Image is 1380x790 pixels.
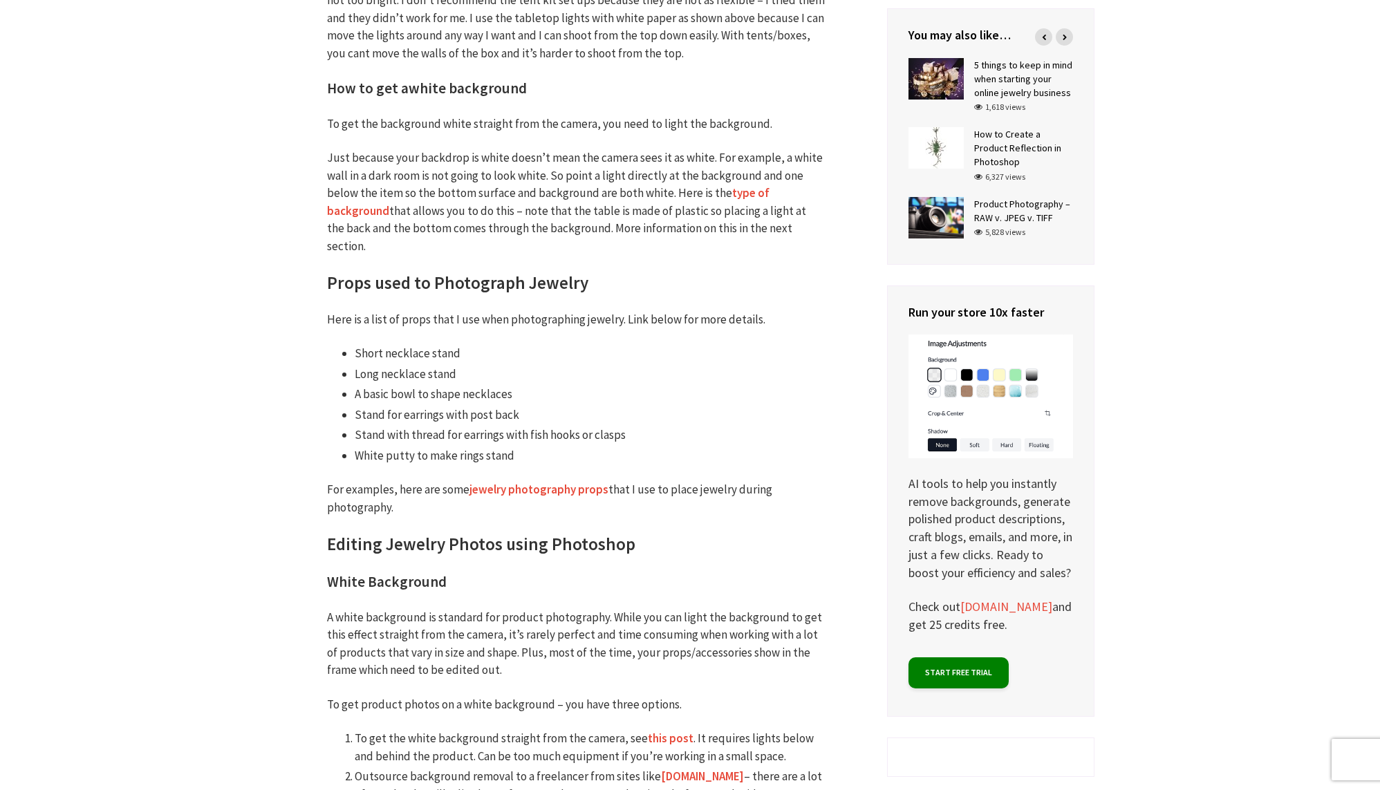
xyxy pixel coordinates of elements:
li: White putty to make rings stand [355,447,825,465]
h3: How to get a [327,79,825,99]
a: 5 things to keep in mind when starting your online jewelry business [974,59,1072,99]
li: Long necklace stand [355,366,825,384]
a: [DOMAIN_NAME] [661,769,744,784]
li: Short necklace stand [355,345,825,363]
strong: white background [409,79,527,97]
h4: Run your store 10x faster [908,303,1073,321]
a: Start free trial [908,657,1009,688]
p: AI tools to help you instantly remove backgrounds, generate polished product descriptions, craft ... [908,335,1073,581]
p: To get product photos on a white background – you have three options. [327,696,825,714]
a: [DOMAIN_NAME] [960,599,1052,615]
a: jewelry photography props [469,482,608,498]
p: Just because your backdrop is white doesn’t mean the camera sees it as white. For example, a whit... [327,149,825,255]
a: this post [648,731,693,746]
div: 6,327 views [974,171,1025,183]
li: Stand with thread for earrings with fish hooks or clasps [355,426,825,444]
p: Here is a list of props that I use when photographing jewelry. Link below for more details. [327,311,825,329]
a: type of background [327,185,770,219]
li: Stand for earrings with post back [355,406,825,424]
strong: Editing Jewelry Photos using Photoshop [327,533,635,555]
h2: Props used to Photograph Jewelry [327,272,825,294]
a: Product Photography – RAW v. JPEG v. TIFF [974,198,1070,224]
p: A white background is standard for product photography. While you can light the background to get... [327,609,825,679]
div: 5,828 views [974,226,1025,238]
h3: White Background [327,572,825,592]
li: A basic bowl to shape necklaces [355,386,825,404]
h4: You may also like… [908,26,1073,44]
p: To get the background white straight from the camera, you need to light the background. [327,115,825,133]
div: 1,618 views [974,101,1025,113]
p: For examples, here are some that I use to place jewelry during photography. [327,481,825,516]
p: Check out and get 25 credits free. [908,598,1073,633]
a: How to Create a Product Reflection in Photoshop [974,128,1061,168]
li: To get the white background straight from the camera, see . It requires lights below and behind t... [355,730,825,765]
